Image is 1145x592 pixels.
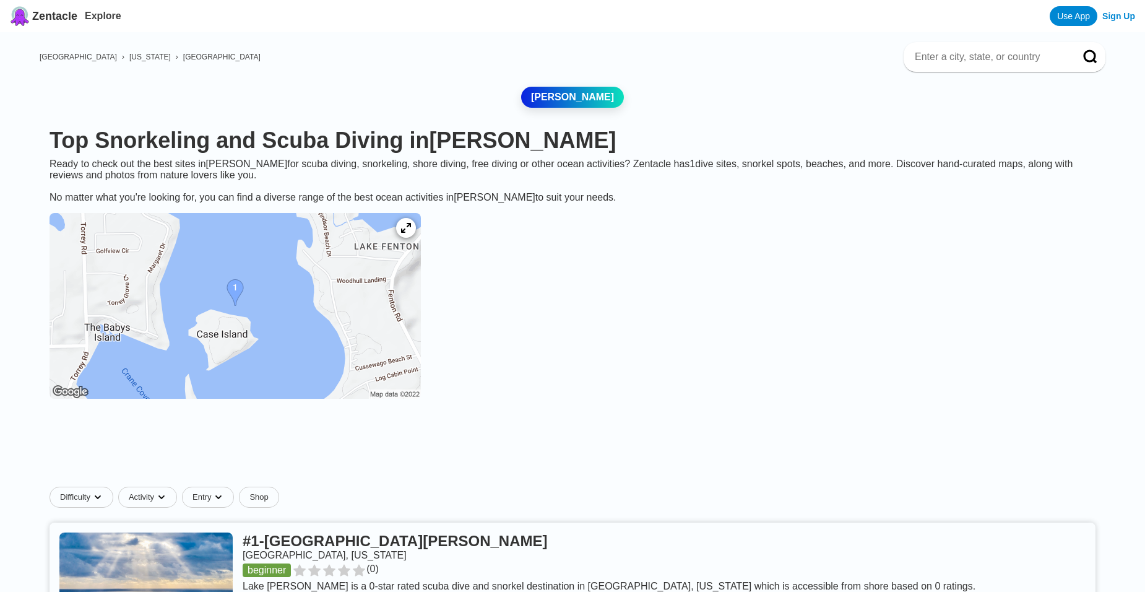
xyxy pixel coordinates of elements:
button: Entrydropdown caret [182,487,239,508]
input: Enter a city, state, or country [914,51,1066,63]
a: [GEOGRAPHIC_DATA] [40,53,117,61]
span: Activity [129,492,154,502]
a: Explore [85,11,121,21]
img: dropdown caret [214,492,223,502]
a: Fenton dive site map [40,203,431,411]
a: [PERSON_NAME] [521,87,624,108]
a: [GEOGRAPHIC_DATA] [183,53,261,61]
img: Fenton dive site map [50,213,421,399]
a: [US_STATE] [129,53,171,61]
h1: Top Snorkeling and Scuba Diving in [PERSON_NAME] [50,128,1095,154]
a: Shop [239,487,279,508]
a: Zentacle logoZentacle [10,6,77,26]
a: Sign Up [1102,11,1135,21]
img: Zentacle logo [10,6,30,26]
span: › [176,53,178,61]
span: Zentacle [32,10,77,23]
img: dropdown caret [157,492,166,502]
iframe: Advertisement [272,421,873,477]
button: Activitydropdown caret [118,487,182,508]
a: Use App [1050,6,1097,26]
img: dropdown caret [93,492,103,502]
div: Ready to check out the best sites in [PERSON_NAME] for scuba diving, snorkeling, shore diving, fr... [40,159,1105,203]
span: › [122,53,124,61]
button: Difficultydropdown caret [50,487,118,508]
span: Entry [192,492,211,502]
span: Difficulty [60,492,90,502]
